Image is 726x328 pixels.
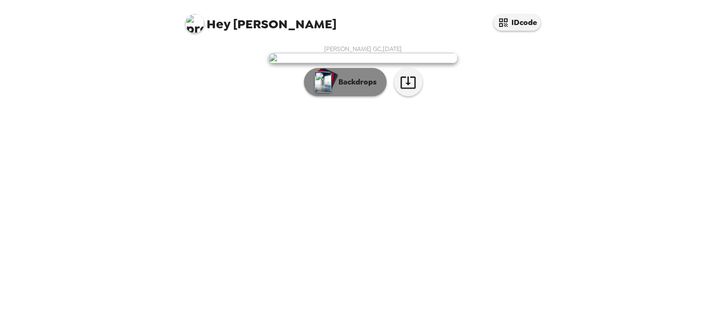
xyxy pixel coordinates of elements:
[185,14,204,33] img: profile pic
[334,76,377,88] p: Backdrops
[207,16,230,33] span: Hey
[324,45,402,53] span: [PERSON_NAME] GC , [DATE]
[268,53,458,63] img: user
[185,9,337,31] span: [PERSON_NAME]
[493,14,541,31] button: IDcode
[304,68,387,96] button: Backdrops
